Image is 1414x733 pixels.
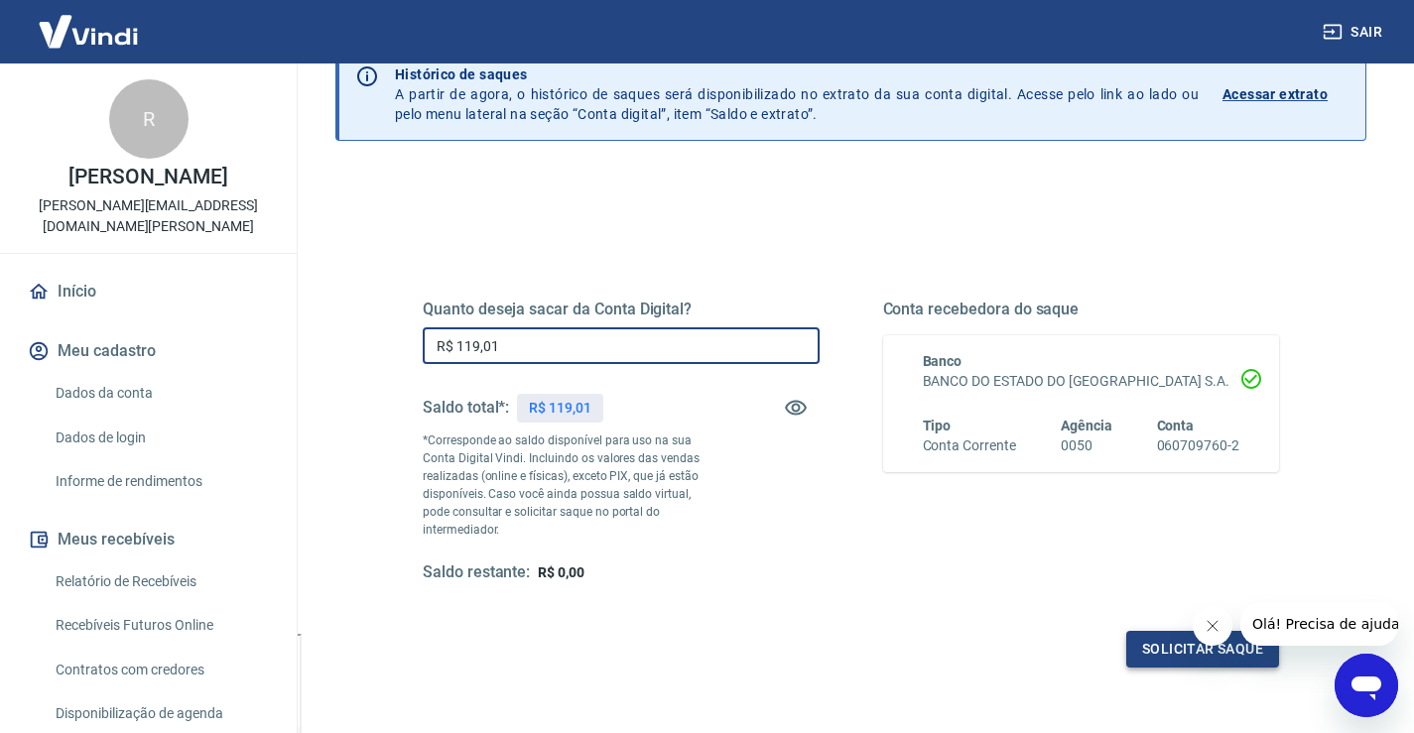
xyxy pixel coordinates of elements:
button: Sair [1319,14,1390,51]
span: Tipo [923,418,952,433]
div: R [109,79,189,159]
button: Meus recebíveis [24,518,273,561]
span: Banco [923,353,963,369]
div: [PERSON_NAME]: [DOMAIN_NAME] [52,52,284,67]
iframe: Mensagem da empresa [1240,602,1398,646]
p: [PERSON_NAME][EMAIL_ADDRESS][DOMAIN_NAME][PERSON_NAME] [16,195,281,237]
span: R$ 0,00 [538,564,584,580]
img: tab_keywords_by_traffic_grey.svg [209,115,225,131]
a: Acessar extrato [1222,64,1350,124]
div: Palavras-chave [231,117,319,130]
a: Início [24,270,273,313]
h5: Saldo total*: [423,398,509,418]
img: tab_domain_overview_orange.svg [82,115,98,131]
h6: 060709760-2 [1157,435,1239,456]
span: Conta [1157,418,1195,433]
p: Histórico de saques [395,64,1199,84]
img: Vindi [24,1,153,61]
h6: 0050 [1061,435,1112,456]
div: Domínio [104,117,152,130]
p: Acessar extrato [1222,84,1328,104]
img: website_grey.svg [32,52,48,67]
div: v 4.0.25 [56,32,97,48]
h5: Conta recebedora do saque [883,300,1280,319]
h6: BANCO DO ESTADO DO [GEOGRAPHIC_DATA] S.A. [923,371,1240,392]
h6: Conta Corrente [923,435,1016,456]
p: [PERSON_NAME] [68,167,227,187]
span: Olá! Precisa de ajuda? [12,14,167,30]
p: *Corresponde ao saldo disponível para uso na sua Conta Digital Vindi. Incluindo os valores das ve... [423,431,720,539]
p: R$ 119,01 [529,398,591,419]
a: Relatório de Recebíveis [48,561,273,602]
a: Recebíveis Futuros Online [48,605,273,646]
a: Informe de rendimentos [48,461,273,502]
button: Solicitar saque [1126,631,1279,668]
a: Dados da conta [48,373,273,414]
iframe: Botão para abrir a janela de mensagens [1335,654,1398,717]
button: Meu cadastro [24,329,273,373]
p: A partir de agora, o histórico de saques será disponibilizado no extrato da sua conta digital. Ac... [395,64,1199,124]
h5: Quanto deseja sacar da Conta Digital? [423,300,820,319]
a: Contratos com credores [48,650,273,690]
iframe: Fechar mensagem [1193,606,1232,646]
img: logo_orange.svg [32,32,48,48]
h5: Saldo restante: [423,562,530,583]
span: Agência [1061,418,1112,433]
a: Dados de login [48,418,273,458]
